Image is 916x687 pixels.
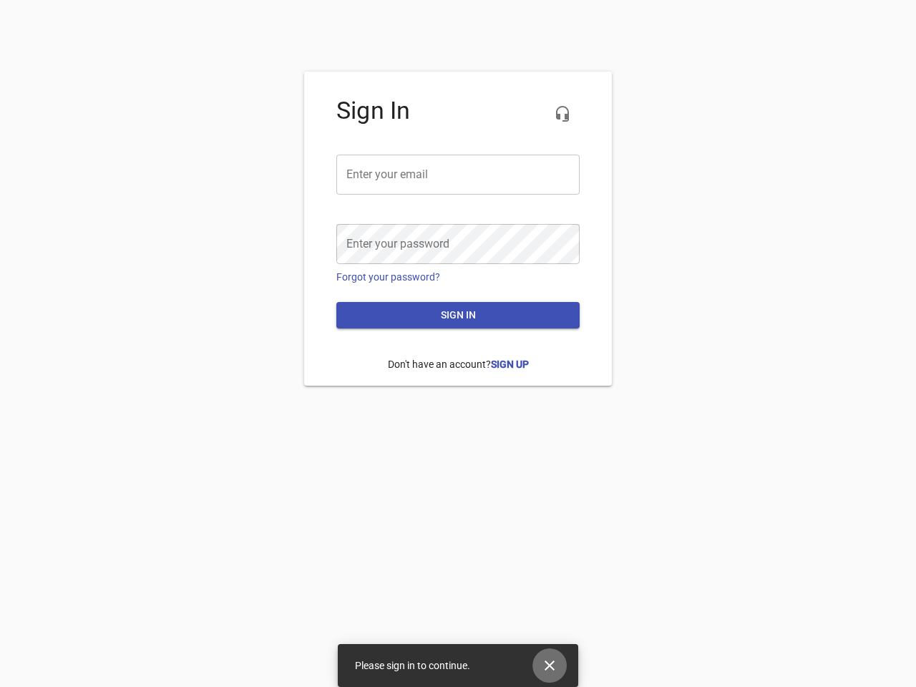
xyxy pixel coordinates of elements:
h4: Sign In [336,97,580,125]
a: Sign Up [491,359,529,370]
p: Don't have an account? [336,346,580,383]
span: Please sign in to continue. [355,660,470,671]
button: Close [532,648,567,683]
button: Sign in [336,302,580,328]
span: Sign in [348,306,568,324]
a: Forgot your password? [336,271,440,283]
iframe: Chat [603,161,905,676]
